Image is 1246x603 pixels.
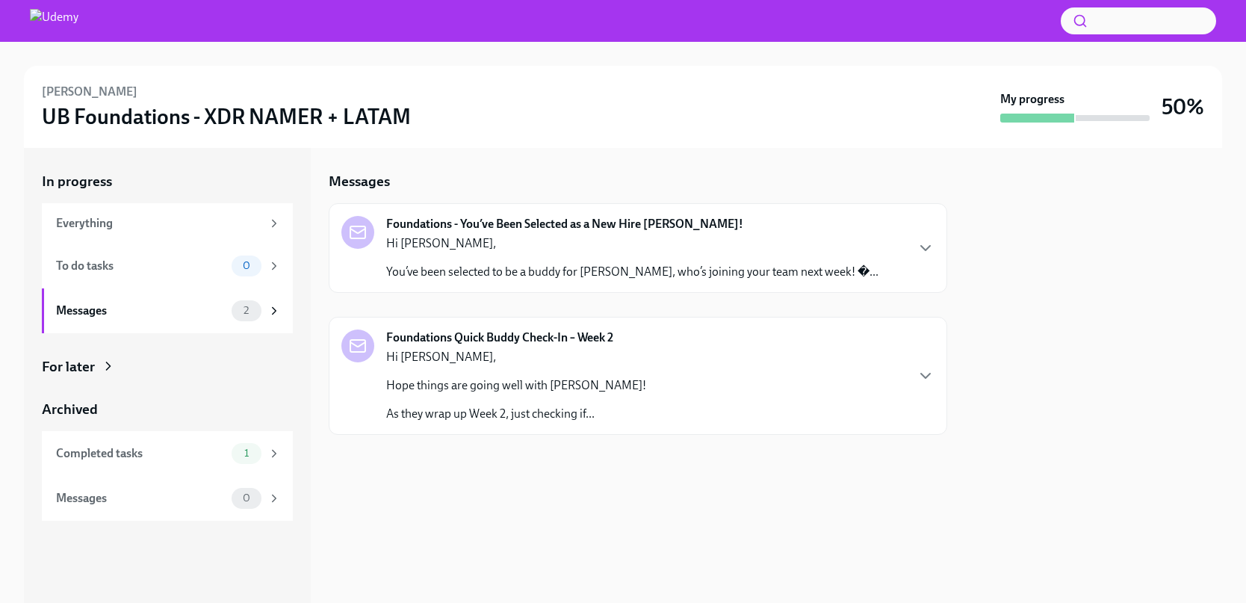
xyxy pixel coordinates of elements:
span: 0 [234,260,259,271]
a: Archived [42,400,293,419]
span: 0 [234,492,259,504]
a: Messages0 [42,476,293,521]
h3: 50% [1162,93,1204,120]
div: Messages [56,490,226,507]
div: Completed tasks [56,445,226,462]
h5: Messages [329,172,390,191]
div: Messages [56,303,226,319]
span: 2 [235,305,258,316]
p: Hi [PERSON_NAME], [386,235,878,252]
p: You’ve been selected to be a buddy for [PERSON_NAME], who’s joining your team next week! �... [386,264,878,280]
div: For later [42,357,95,377]
a: Completed tasks1 [42,431,293,476]
h3: UB Foundations - XDR NAMER + LATAM [42,103,411,130]
span: 1 [235,448,258,459]
p: As they wrap up Week 2, just checking if... [386,406,646,422]
a: Everything [42,203,293,244]
a: In progress [42,172,293,191]
a: Messages2 [42,288,293,333]
div: To do tasks [56,258,226,274]
a: For later [42,357,293,377]
div: Everything [56,215,261,232]
h6: [PERSON_NAME] [42,84,137,100]
strong: Foundations Quick Buddy Check-In – Week 2 [386,330,613,346]
strong: Foundations - You’ve Been Selected as a New Hire [PERSON_NAME]! [386,216,743,232]
img: Udemy [30,9,78,33]
a: To do tasks0 [42,244,293,288]
p: Hi [PERSON_NAME], [386,349,646,365]
strong: My progress [1000,91,1064,108]
p: Hope things are going well with [PERSON_NAME]! [386,377,646,394]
